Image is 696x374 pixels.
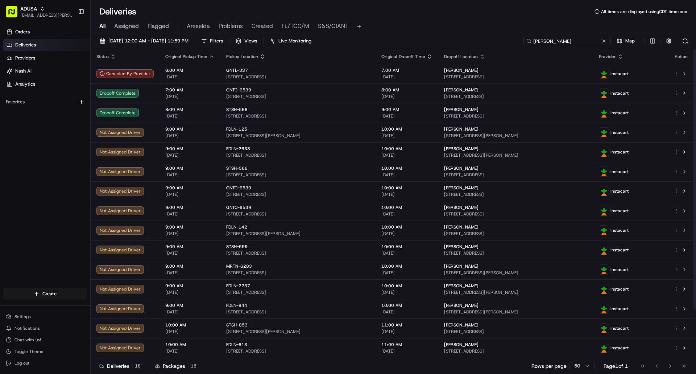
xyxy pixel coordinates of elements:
[381,67,432,73] span: 7:00 AM
[165,270,215,276] span: [DATE]
[226,67,248,73] span: GNTL-337
[15,81,35,87] span: Analytics
[165,185,215,191] span: 9:00 AM
[444,165,478,171] span: [PERSON_NAME]
[599,245,609,255] img: profile_instacart_ahold_partner.png
[226,146,250,152] span: FDLN-2638
[444,87,478,93] span: [PERSON_NAME]
[444,270,588,276] span: [STREET_ADDRESS][PERSON_NAME]
[15,55,35,61] span: Providers
[226,107,248,112] span: STSH-566
[381,231,432,237] span: [DATE]
[381,146,432,152] span: 10:00 AM
[244,38,257,44] span: Views
[61,106,67,112] div: 💻
[19,47,120,54] input: Clear
[610,110,629,116] span: Instacart
[14,360,29,366] span: Log out
[610,286,629,292] span: Instacart
[444,322,478,328] span: [PERSON_NAME]
[99,362,143,370] div: Deliveries
[20,12,72,18] button: [EMAIL_ADDRESS][PERSON_NAME][DOMAIN_NAME]
[3,288,87,300] button: Create
[15,29,30,35] span: Orders
[610,227,629,233] span: Instacart
[132,363,143,369] div: 18
[226,289,370,295] span: [STREET_ADDRESS]
[3,65,90,77] a: Nash AI
[165,126,215,132] span: 9:00 AM
[381,348,432,354] span: [DATE]
[3,96,87,108] div: Favorites
[165,263,215,269] span: 9:00 AM
[232,36,260,46] button: Views
[226,185,251,191] span: GNTC-6539
[165,303,215,308] span: 9:00 AM
[444,283,478,289] span: [PERSON_NAME]
[165,54,207,59] span: Original Pickup Time
[444,303,478,308] span: [PERSON_NAME]
[3,78,90,90] a: Analytics
[165,113,215,119] span: [DATE]
[165,250,215,256] span: [DATE]
[226,224,247,230] span: FDLN-142
[604,362,628,370] div: Page 1 of 1
[381,244,432,250] span: 10:00 AM
[226,250,370,256] span: [STREET_ADDRESS]
[226,329,370,334] span: [STREET_ADDRESS][PERSON_NAME]
[3,335,87,345] button: Chat with us!
[601,9,687,15] span: All times are displayed using CDT timezone
[381,74,432,80] span: [DATE]
[165,172,215,178] span: [DATE]
[7,7,22,22] img: Nash
[123,71,132,80] button: Start new chat
[318,22,348,30] span: S&S/GIANT
[165,224,215,230] span: 9:00 AM
[599,284,609,294] img: profile_instacart_ahold_partner.png
[20,5,37,12] span: ADUSA
[114,22,139,30] span: Assigned
[444,263,478,269] span: [PERSON_NAME]
[165,152,215,158] span: [DATE]
[444,289,588,295] span: [STREET_ADDRESS][PERSON_NAME]
[155,362,199,370] div: Packages
[226,270,370,276] span: [STREET_ADDRESS]
[610,188,629,194] span: Instacart
[226,348,370,354] span: [STREET_ADDRESS]
[226,192,370,197] span: [STREET_ADDRESS]
[226,152,370,158] span: [STREET_ADDRESS]
[674,54,689,59] div: Action
[165,192,215,197] span: [DATE]
[610,149,629,155] span: Instacart
[444,329,588,334] span: [STREET_ADDRESS]
[381,126,432,132] span: 10:00 AM
[226,113,370,119] span: [STREET_ADDRESS]
[51,123,88,128] a: Powered byPylon
[226,94,370,99] span: [STREET_ADDRESS]
[7,29,132,41] p: Welcome 👋
[226,126,247,132] span: FDLN-125
[444,152,588,158] span: [STREET_ADDRESS][PERSON_NAME]
[7,69,20,82] img: 1736555255976-a54dd68f-1ca7-489b-9aae-adbdc363a1c4
[381,87,432,93] span: 8:00 AM
[381,185,432,191] span: 10:00 AM
[165,211,215,217] span: [DATE]
[3,26,90,38] a: Orders
[14,337,41,343] span: Chat with us!
[381,224,432,230] span: 10:00 AM
[99,22,105,30] span: All
[444,309,588,315] span: [STREET_ADDRESS][PERSON_NAME]
[226,263,252,269] span: MRTN-6283
[165,231,215,237] span: [DATE]
[444,342,478,348] span: [PERSON_NAME]
[610,71,629,77] span: Instacart
[444,231,588,237] span: [STREET_ADDRESS]
[187,22,210,30] span: Areselda
[381,113,432,119] span: [DATE]
[610,90,629,96] span: Instacart
[444,67,478,73] span: [PERSON_NAME]
[226,309,370,315] span: [STREET_ADDRESS]
[381,192,432,197] span: [DATE]
[96,69,154,78] div: Canceled By Provider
